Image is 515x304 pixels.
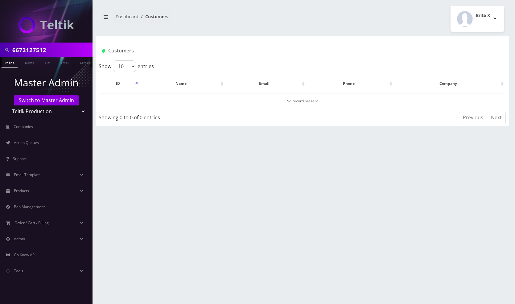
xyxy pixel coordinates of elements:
[225,75,306,92] th: Email: activate to sort column ascending
[22,57,37,67] a: Name
[459,112,487,123] a: Previous
[140,75,225,92] th: Name: activate to sort column ascending
[138,13,168,20] li: Customers
[476,13,490,18] h2: Brite X
[13,156,27,161] span: Support
[14,204,45,209] span: Ban Management
[451,6,504,32] button: Brite X
[14,220,49,225] span: Order / Cart / Billing
[14,252,35,257] span: Go Know API
[394,75,505,92] th: Company: activate to sort column ascending
[42,57,53,67] a: SIM
[12,44,91,56] input: Search in Company
[99,60,154,72] label: Show entries
[2,57,18,68] a: Phone
[14,268,23,273] span: Tools
[99,93,505,109] td: No record present
[113,60,136,72] select: Showentries
[487,112,506,123] a: Next
[77,57,97,67] a: Company
[14,188,29,193] span: Products
[14,140,39,145] span: Action Queues
[102,48,434,54] h1: Customers
[58,57,72,67] a: Email
[14,124,33,129] span: Companies
[14,172,41,177] span: Email Template
[19,17,74,33] img: Teltik Production
[116,14,138,19] a: Dashboard
[99,75,140,92] th: ID: activate to sort column descending
[100,10,298,28] nav: breadcrumb
[99,111,264,121] div: Showing 0 to 0 of 0 entries
[14,95,79,105] a: Switch to Master Admin
[307,75,394,92] th: Phone: activate to sort column ascending
[14,236,25,241] span: Admin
